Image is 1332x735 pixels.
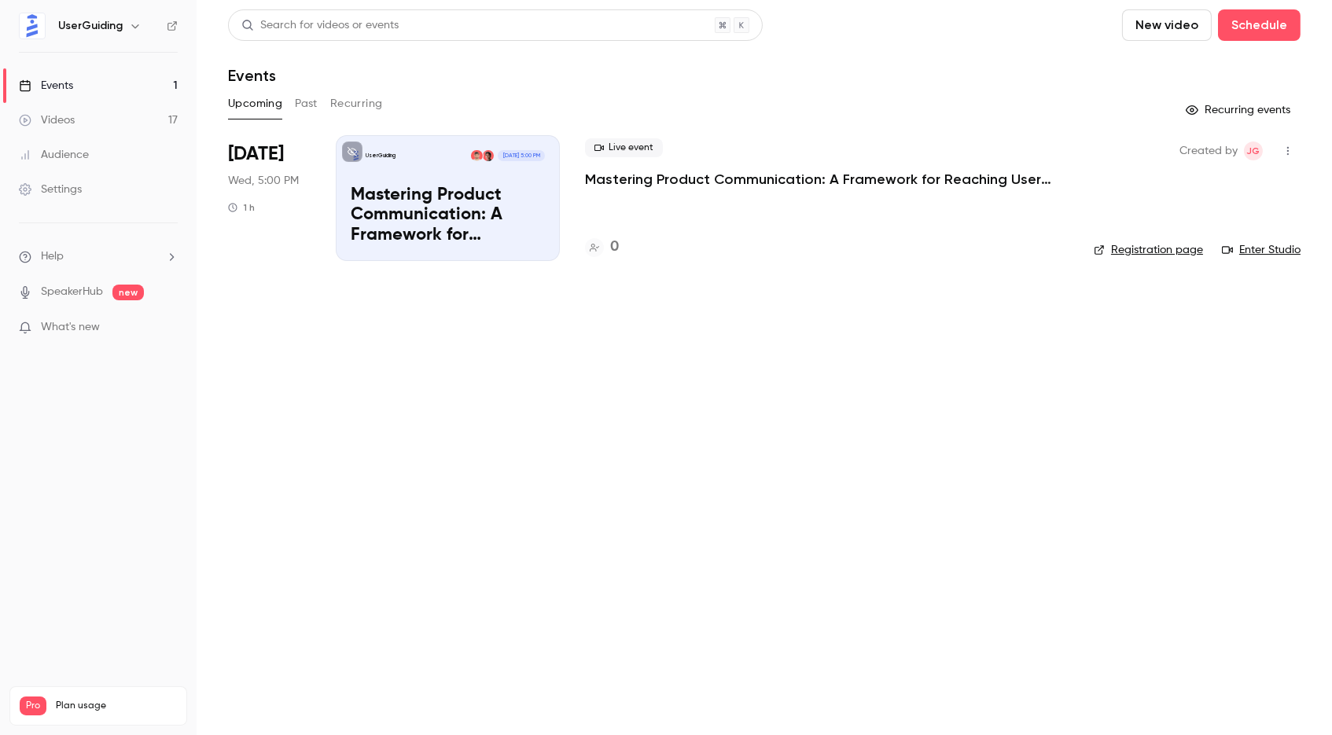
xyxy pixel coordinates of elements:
button: Recurring [330,91,383,116]
span: Joud Ghazal [1244,141,1263,160]
div: 1 h [228,201,255,214]
div: Sep 10 Wed, 5:00 PM (Europe/Istanbul) [228,135,311,261]
a: Mastering Product Communication: A Framework for Reaching Users Everywhere [585,170,1057,189]
div: Search for videos or events [241,17,399,34]
img: Joud Ghazal [483,150,494,161]
span: Pro [20,696,46,715]
span: [DATE] 5:00 PM [498,150,544,161]
img: UserGuiding [20,13,45,39]
a: SpeakerHub [41,284,103,300]
span: What's new [41,319,100,336]
img: Emrah Aydin [471,150,482,161]
button: Upcoming [228,91,282,116]
h6: UserGuiding [58,18,123,34]
button: Recurring events [1179,97,1301,123]
span: Help [41,248,64,265]
a: Registration page [1094,242,1203,258]
p: Mastering Product Communication: A Framework for Reaching Users Everywhere [351,186,545,246]
span: JG [1247,141,1260,160]
h4: 0 [610,237,619,258]
button: Schedule [1218,9,1301,41]
span: Live event [585,138,663,157]
span: Plan usage [56,700,177,712]
span: [DATE] [228,141,284,167]
span: Wed, 5:00 PM [228,173,299,189]
li: help-dropdown-opener [19,248,178,265]
a: Mastering Product Communication: A Framework for Reaching Users EverywhereUserGuidingJoud GhazalE... [336,135,560,261]
p: UserGuiding [366,152,396,160]
div: Videos [19,112,75,128]
div: Events [19,78,73,94]
button: Past [295,91,318,116]
button: New video [1122,9,1212,41]
a: 0 [585,237,619,258]
div: Settings [19,182,82,197]
h1: Events [228,66,276,85]
span: Created by [1179,141,1238,160]
span: new [112,285,144,300]
iframe: Noticeable Trigger [159,321,178,335]
div: Audience [19,147,89,163]
a: Enter Studio [1222,242,1301,258]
